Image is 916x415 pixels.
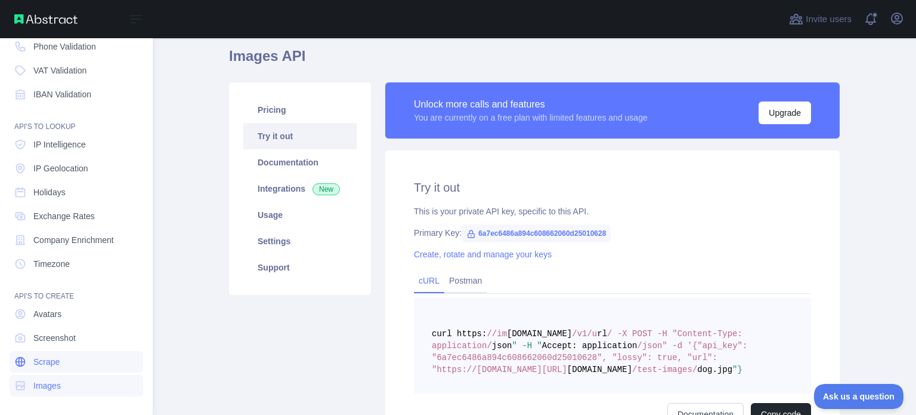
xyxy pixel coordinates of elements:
[33,234,114,246] span: Company Enrichment
[512,341,541,351] span: " -H "
[572,329,597,339] span: /v1/u
[487,329,507,339] span: //im
[33,308,61,320] span: Avatars
[10,36,143,57] a: Phone Validation
[462,225,611,242] span: 6a7ec6486a894c608662060d25010628
[33,186,66,198] span: Holidays
[10,182,143,203] a: Holidays
[414,179,811,196] h2: Try it out
[14,14,78,24] img: Abstract API
[243,254,357,281] a: Support
[432,341,753,374] span: /json" -d '{"api_key": "6a7ec6486a894c608662060d25010628", "lossy": true, "url": "https:/
[10,327,143,349] a: Screenshot
[10,303,143,325] a: Avatars
[507,329,572,339] span: [DOMAIN_NAME]
[472,365,567,374] span: /[DOMAIN_NAME][URL]
[243,123,357,149] a: Try it out
[243,202,357,228] a: Usage
[414,250,552,259] a: Create, rotate and manage your keys
[814,384,904,409] iframe: Toggle Customer Support
[697,365,732,374] span: dog.jpg
[414,112,648,124] div: You are currently on a free plan with limited features and usage
[33,64,86,76] span: VAT Validation
[419,276,440,285] a: cURL
[33,380,61,392] span: Images
[33,41,96,53] span: Phone Validation
[432,329,487,339] span: curl https:
[243,176,357,202] a: Integrations New
[10,158,143,179] a: IP Geolocation
[10,229,143,251] a: Company Enrichment
[33,210,95,222] span: Exchange Rates
[10,107,143,131] div: API'S TO LOOKUP
[10,60,143,81] a: VAT Validation
[414,227,811,239] div: Primary Key:
[229,47,840,75] h1: Images API
[243,97,357,123] a: Pricing
[10,84,143,105] a: IBAN Validation
[444,271,487,290] a: Postman
[33,88,91,100] span: IBAN Validation
[33,162,88,174] span: IP Geolocation
[10,375,143,396] a: Images
[787,10,854,29] button: Invite users
[732,365,742,374] span: "}
[33,258,70,270] span: Timezone
[10,351,143,373] a: Scrape
[243,228,357,254] a: Settings
[33,139,86,150] span: IP Intelligence
[33,332,76,344] span: Screenshot
[312,183,340,195] span: New
[10,134,143,155] a: IP Intelligence
[632,365,697,374] span: /test-images/
[597,329,607,339] span: rl
[10,205,143,227] a: Exchange Rates
[567,365,632,374] span: [DOMAIN_NAME]
[33,356,60,368] span: Scrape
[806,13,852,26] span: Invite users
[243,149,357,176] a: Documentation
[10,253,143,275] a: Timezone
[492,341,512,351] span: json
[414,205,811,217] div: This is your private API key, specific to this API.
[10,277,143,301] div: API'S TO CREATE
[542,341,638,351] span: Accept: application
[414,97,648,112] div: Unlock more calls and features
[759,102,811,124] button: Upgrade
